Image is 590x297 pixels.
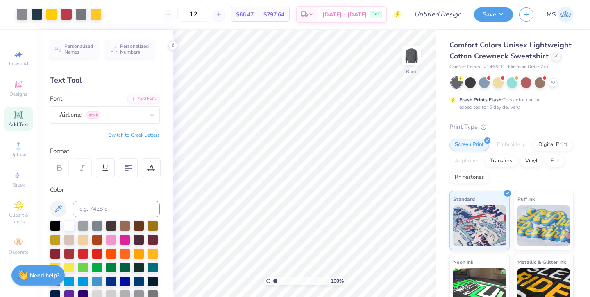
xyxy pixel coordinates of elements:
[236,10,254,19] span: $66.47
[533,139,573,151] div: Digital Print
[73,201,160,217] input: e.g. 7428 c
[558,7,574,22] img: Madeline Schoner
[547,7,574,22] a: MS
[12,182,25,188] span: Greek
[403,47,420,64] img: Back
[517,195,535,203] span: Puff Ink
[449,122,574,132] div: Print Type
[449,171,489,184] div: Rhinestones
[64,43,93,55] span: Personalized Names
[459,96,560,111] div: This color can be expedited for 5 day delivery.
[50,75,160,86] div: Text Tool
[492,139,531,151] div: Embroidery
[9,249,28,255] span: Decorate
[9,121,28,128] span: Add Text
[485,155,517,167] div: Transfers
[459,97,503,103] strong: Fresh Prints Flash:
[10,151,27,158] span: Upload
[484,64,504,71] span: # 1466CC
[127,94,160,103] div: Add Font
[50,185,160,195] div: Color
[453,195,475,203] span: Standard
[449,139,489,151] div: Screen Print
[449,40,572,61] span: Comfort Colors Unisex Lightweight Cotton Crewneck Sweatshirt
[508,64,549,71] span: Minimum Order: 24 +
[109,132,160,138] button: Switch to Greek Letters
[4,212,33,225] span: Clipart & logos
[547,10,556,19] span: MS
[474,7,513,22] button: Save
[517,205,570,246] img: Puff Ink
[545,155,565,167] div: Foil
[520,155,543,167] div: Vinyl
[517,258,566,266] span: Metallic & Glitter Ink
[263,10,284,19] span: $797.64
[322,10,367,19] span: [DATE] - [DATE]
[406,68,417,75] div: Back
[449,155,482,167] div: Applique
[372,11,380,17] span: FREE
[453,258,473,266] span: Neon Ink
[408,6,468,22] input: Untitled Design
[30,272,59,279] strong: Need help?
[331,277,344,285] span: 100 %
[453,205,506,246] img: Standard
[50,146,161,156] div: Format
[449,64,480,71] span: Comfort Colors
[9,91,27,97] span: Designs
[177,7,209,22] input: – –
[120,43,149,55] span: Personalized Numbers
[9,61,28,67] span: Image AI
[50,94,62,103] label: Font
